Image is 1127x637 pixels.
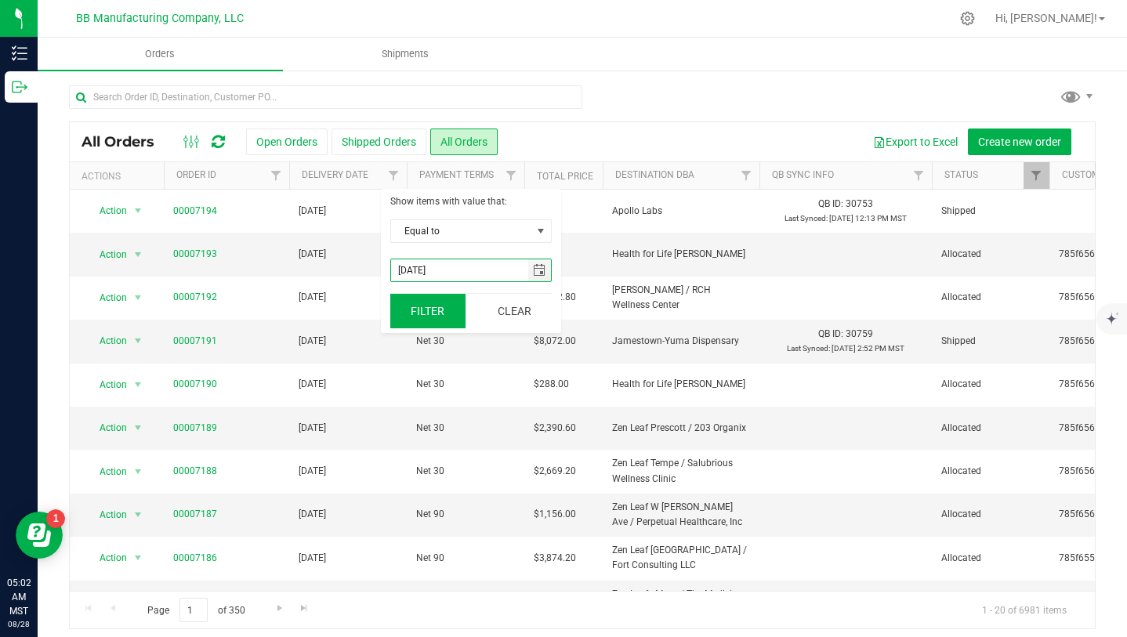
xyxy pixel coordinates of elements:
button: Shipped Orders [332,128,426,155]
span: select [129,330,148,352]
span: Hi, [PERSON_NAME]! [995,12,1097,24]
a: 00007189 [173,421,217,436]
span: [DATE] [299,551,326,566]
span: Operator [390,219,552,243]
button: Create new order [968,128,1071,155]
a: 00007194 [173,204,217,219]
span: Health for Life [PERSON_NAME] [612,247,750,262]
span: select [528,259,551,281]
a: QB Sync Info [772,169,834,180]
span: Action [85,547,128,569]
span: Allocated [941,464,1040,479]
span: [DATE] [299,204,326,219]
input: Search Order ID, Destination, Customer PO... [69,85,582,109]
span: [DATE] [299,377,326,392]
div: Actions [82,171,158,182]
span: [DATE] [299,507,326,522]
a: 00007186 [173,551,217,566]
span: Action [85,374,128,396]
a: Go to the next page [268,598,291,619]
span: $288.00 [534,377,569,392]
input: 1 [179,598,208,622]
a: Filter [263,162,289,189]
span: Allocated [941,551,1040,566]
div: Manage settings [958,11,977,26]
a: Filter [498,162,524,189]
span: Shipped [941,334,1040,349]
span: Zen Leaf - Mesa / The Medicine Room LLC - [612,587,750,617]
span: [DATE] [299,421,326,436]
span: BB Manufacturing Company, LLC [76,12,244,25]
span: All Orders [82,133,170,150]
a: Total Price [537,171,593,182]
a: 00007191 [173,334,217,349]
span: 30753 [846,198,873,209]
span: Zen Leaf W [PERSON_NAME] Ave / Perpetual Healthcare, Inc [612,500,750,530]
span: $2,669.20 [534,464,576,479]
span: Net 30 [416,464,515,479]
div: Show items with value that: [390,195,552,208]
a: Filter [906,162,932,189]
iframe: Resource center [16,512,63,559]
a: Filter [1024,162,1049,189]
span: Allocated [941,507,1040,522]
span: Net 30 [416,334,515,349]
span: select [531,220,551,242]
span: QB ID: [818,198,843,209]
span: Net 90 [416,507,515,522]
a: Go to the last page [293,598,316,619]
a: Filter [381,162,407,189]
span: Create new order [978,136,1061,148]
span: $1,156.00 [534,507,576,522]
span: Health for Life [PERSON_NAME] [612,377,750,392]
p: 05:02 AM MST [7,576,31,618]
span: Action [85,330,128,352]
span: [DATE] [299,247,326,262]
span: Equal to [391,220,531,242]
button: Open Orders [246,128,328,155]
span: Page of 350 [134,598,258,622]
iframe: Resource center unread badge [46,509,65,528]
button: All Orders [430,128,498,155]
span: Zen Leaf Tempe / Salubrious Wellness Clinic [612,456,750,486]
a: Shipments [283,38,528,71]
a: 00007192 [173,290,217,305]
a: Orders [38,38,283,71]
span: [DATE] [299,290,326,305]
span: Action [85,244,128,266]
a: Delivery Date [302,169,368,180]
span: [DATE] 2:52 PM MST [832,344,904,353]
a: 00007187 [173,507,217,522]
span: $2,390.60 [534,421,576,436]
span: 30759 [846,328,873,339]
form: Show items with value that: [381,189,561,333]
a: Customer PO [1062,169,1125,180]
button: Filter [390,294,466,328]
span: Allocated [941,377,1040,392]
span: select [129,461,148,483]
a: 00007190 [173,377,217,392]
span: $3,874.20 [534,551,576,566]
span: Shipments [361,47,450,61]
span: QB ID: [818,328,843,339]
span: Allocated [941,421,1040,436]
inline-svg: Outbound [12,79,27,95]
a: 00007188 [173,464,217,479]
span: select [129,374,148,396]
span: Net 30 [416,377,515,392]
a: Order ID [176,169,216,180]
span: Allocated [941,247,1040,262]
span: $8,072.00 [534,334,576,349]
span: Net 90 [416,551,515,566]
span: select [129,417,148,439]
button: Export to Excel [863,128,968,155]
a: 00007193 [173,247,217,262]
a: Payment Terms [419,169,494,180]
span: [PERSON_NAME] / RCH Wellness Center [612,283,750,313]
span: select [129,244,148,266]
span: 1 - 20 of 6981 items [969,598,1079,621]
a: Destination DBA [615,169,694,180]
span: [DATE] 12:13 PM MST [829,214,907,223]
span: Orders [124,47,196,61]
